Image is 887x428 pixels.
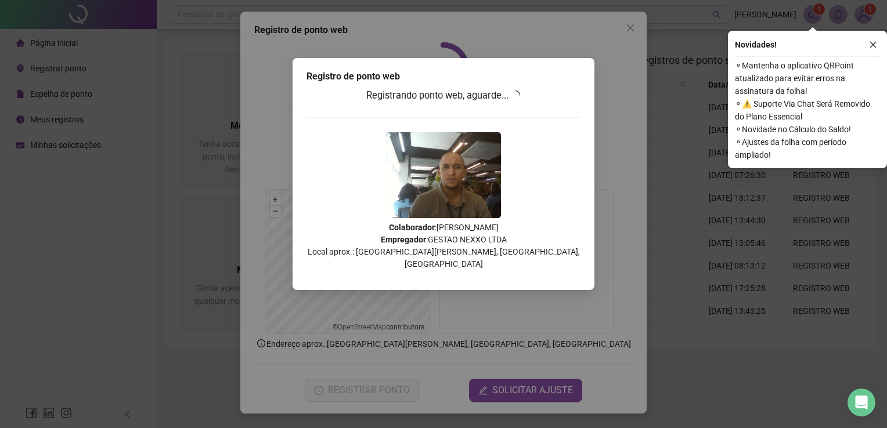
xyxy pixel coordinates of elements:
span: Novidades ! [735,38,777,51]
span: ⚬ ⚠️ Suporte Via Chat Será Removido do Plano Essencial [735,97,880,123]
p: : [PERSON_NAME] : GESTAO NEXXO LTDA Local aprox.: [GEOGRAPHIC_DATA][PERSON_NAME], [GEOGRAPHIC_DAT... [307,222,580,270]
strong: Colaborador [389,223,435,232]
span: ⚬ Novidade no Cálculo do Saldo! [735,123,880,136]
h3: Registrando ponto web, aguarde... [307,88,580,103]
div: Registro de ponto web [307,70,580,84]
span: ⚬ Ajustes da folha com período ampliado! [735,136,880,161]
div: Open Intercom Messenger [848,389,875,416]
span: close [869,41,877,49]
span: loading [511,90,520,100]
img: 9k= [386,132,501,218]
span: ⚬ Mantenha o aplicativo QRPoint atualizado para evitar erros na assinatura da folha! [735,59,880,97]
strong: Empregador [381,235,426,244]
